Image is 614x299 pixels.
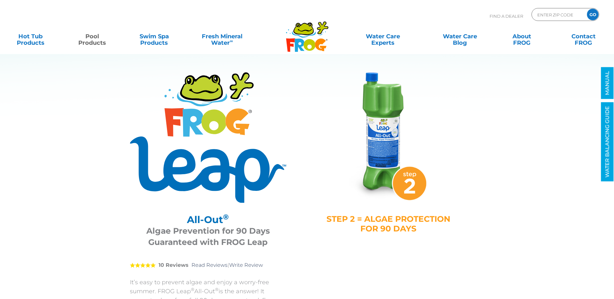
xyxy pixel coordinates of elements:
a: WATER BALANCING GUIDE [601,102,614,182]
sup: ® [215,287,219,292]
a: MANUAL [601,67,614,99]
img: Frog Products Logo [282,13,332,52]
a: Hot TubProducts [6,30,54,43]
a: AboutFROG [498,30,546,43]
span: 5 [130,263,156,268]
p: Find A Dealer [490,8,523,24]
a: Water CareBlog [436,30,484,43]
a: PoolProducts [68,30,116,43]
h4: STEP 2 = ALGAE PROTECTION FOR 90 DAYS [326,214,451,233]
input: GO [587,9,599,20]
img: Product Logo [130,72,286,203]
a: Fresh MineralWater∞ [192,30,252,43]
sup: ∞ [230,38,233,43]
h2: All-Out [138,214,278,225]
a: ContactFROG [560,30,608,43]
sup: ® [191,287,194,292]
div: | [130,253,286,278]
sup: ® [223,212,229,221]
a: Water CareExperts [344,30,422,43]
a: Write Review [229,262,263,268]
a: Read Reviews [191,262,228,268]
h3: Algae Prevention for 90 Days Guaranteed with FROG Leap [138,225,278,248]
a: Swim SpaProducts [130,30,178,43]
strong: 10 Reviews [159,262,189,268]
